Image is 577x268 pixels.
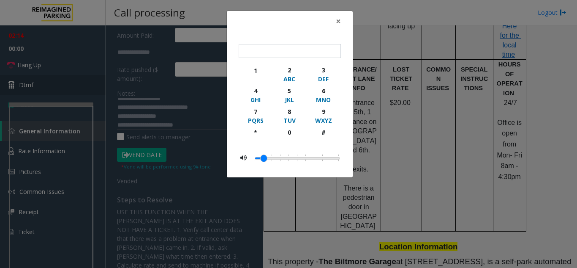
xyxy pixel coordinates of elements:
[244,116,267,125] div: PQRS
[278,116,301,125] div: TUV
[239,85,273,105] button: 4GHI
[312,128,335,137] div: #
[278,107,301,116] div: 8
[244,86,267,95] div: 4
[278,95,301,104] div: JKL
[306,85,340,105] button: 6MNO
[312,95,335,104] div: MNO
[318,152,327,163] li: 0.4
[306,64,340,85] button: 3DEF
[312,86,335,95] div: 6
[278,75,301,83] div: ABC
[336,15,341,27] span: ×
[267,152,276,163] li: 0.1
[312,66,335,75] div: 3
[312,107,335,116] div: 9
[255,152,259,163] li: 0
[330,11,347,32] button: Close
[306,105,340,126] button: 9WXYZ
[327,152,335,163] li: 0.45
[335,152,339,163] li: 0.5
[244,107,267,116] div: 7
[278,86,301,95] div: 5
[272,85,307,105] button: 5JKL
[301,152,310,163] li: 0.3
[239,64,273,85] button: 1
[284,152,293,163] li: 0.2
[306,126,340,146] button: #
[312,75,335,83] div: DEF
[293,152,301,163] li: 0.25
[310,152,318,163] li: 0.35
[259,152,267,163] li: 0.05
[272,64,307,85] button: 2ABC
[272,105,307,126] button: 8TUV
[276,152,284,163] li: 0.15
[278,128,301,137] div: 0
[239,105,273,126] button: 7PQRS
[272,126,307,146] button: 0
[312,116,335,125] div: WXYZ
[244,95,267,104] div: GHI
[278,66,301,75] div: 2
[261,155,267,162] a: Drag
[244,66,267,75] div: 1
